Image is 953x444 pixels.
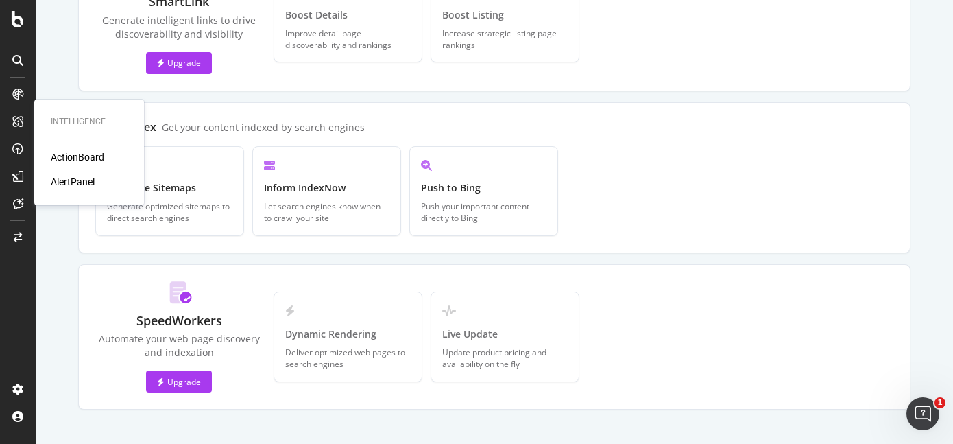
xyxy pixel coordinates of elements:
[442,347,568,370] div: Update product pricing and availability on the fly
[906,397,939,430] iframe: Intercom live chat
[442,27,568,51] div: Increase strategic listing page rankings
[409,146,558,236] a: Push to BingPush your important content directly to Bing
[264,200,389,224] div: Let search engines know when to crawl your site
[136,312,222,330] div: SpeedWorkers
[285,347,411,370] div: Deliver optimized web pages to search engines
[285,27,411,51] div: Improve detail page discoverability and rankings
[95,14,263,41] div: Generate intelligent links to drive discoverability and visibility
[95,146,244,236] a: Generate SitemapsGenerate optimized sitemaps to direct search engines
[95,332,263,360] div: Automate your web page discovery and indexation
[264,181,389,195] div: Inform IndexNow
[51,116,128,128] div: Intelligence
[285,8,411,22] div: Boost Details
[146,52,212,74] button: Upgrade
[157,57,201,69] div: Upgrade
[934,397,945,408] span: 1
[421,181,546,195] div: Push to Bing
[51,150,104,164] a: ActionBoard
[146,371,212,393] button: Upgrade
[107,181,232,195] div: Generate Sitemaps
[107,200,232,224] div: Generate optimized sitemaps to direct search engines
[166,281,192,304] img: BeK2xBaZ.svg
[442,8,568,22] div: Boost Listing
[285,327,411,341] div: Dynamic Rendering
[162,121,365,134] div: Get your content indexed by search engines
[51,175,95,189] a: AlertPanel
[157,376,201,388] div: Upgrade
[442,327,568,341] div: Live Update
[252,146,401,236] a: Inform IndexNowLet search engines know when to crawl your site
[421,200,546,224] div: Push your important content directly to Bing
